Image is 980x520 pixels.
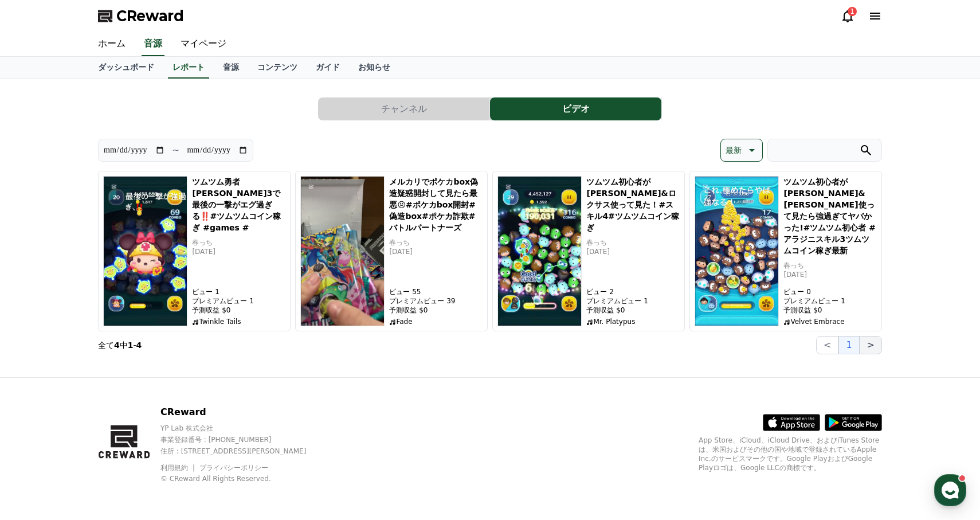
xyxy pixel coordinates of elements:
[841,9,854,23] a: 1
[128,341,134,350] strong: 1
[689,171,882,331] button: ツムツム初心者がアラジン&ジニー使って見たら強過ぎてヤバかった!#ツムツム初心者 #アラジニスキル3ツムツムコイン稼ぎ最新 ツムツム初心者が[PERSON_NAME]&[PERSON_NAME]...
[300,176,385,326] img: メルカリでポケカbox偽造疑惑開封して見たら最悪😣#ポケカbox開封#偽造box#ポケカ詐欺#バトルパートナーズ
[490,97,661,120] button: ビデオ
[214,57,248,79] a: 音源
[89,32,135,56] a: ホーム
[586,247,680,256] p: [DATE]
[98,339,142,351] p: 全て 中 -
[389,306,483,315] p: 予測収益 $0
[136,341,142,350] strong: 4
[160,435,326,444] p: 事業登録番号 : [PHONE_NUMBER]
[586,306,680,315] p: 予測収益 $0
[295,171,488,331] button: メルカリでポケカbox偽造疑惑開封して見たら最悪😣#ポケカbox開封#偽造box#ポケカ詐欺#バトルパートナーズ メルカリでポケカbox偽造疑惑開封して見たら最悪😣#ポケカbox開封#偽造box...
[318,97,490,120] a: チャンネル
[389,317,483,326] p: Fade
[586,176,680,233] h5: ツムツム初心者が[PERSON_NAME]&ロクサス使って見た！#スキル4#ツムツムコイン稼ぎ
[98,171,291,331] button: ツムツム勇者ミニースキル3で最後の一撃がエグ過ぎる‼️#ツムツムコイン稼ぎ #games # ツムツム勇者[PERSON_NAME]3で最後の一撃がエグ過ぎる‼️#ツムツムコイン稼ぎ #game...
[389,247,483,256] p: [DATE]
[160,405,326,419] p: CReward
[192,176,285,233] h5: ツムツム勇者[PERSON_NAME]3で最後の一撃がエグ過ぎる‼️#ツムツムコイン稼ぎ #games #
[160,424,326,433] p: YP Lab 株式会社
[838,336,859,354] button: 1
[783,296,877,306] p: プレミアムビュー 1
[148,363,220,392] a: 設定
[389,296,483,306] p: プレミアムビュー 39
[586,238,680,247] p: 春っち
[349,57,399,79] a: お知らせ
[89,57,163,79] a: ダッシュボード
[3,363,76,392] a: ホーム
[307,57,349,79] a: ガイド
[98,381,126,390] span: チャット
[586,296,680,306] p: プレミアムビュー 1
[192,296,285,306] p: プレミアムビュー 1
[860,336,882,354] button: >
[695,176,779,326] img: ツムツム初心者がアラジン&ジニー使って見たら強過ぎてヤバかった!#ツムツム初心者 #アラジニスキル3ツムツムコイン稼ぎ最新
[389,176,483,233] h5: メルカリでポケカbox偽造疑惑開封して見たら最悪😣#ポケカbox開封#偽造box#ポケカ詐欺#バトルパートナーズ
[783,306,877,315] p: 予測収益 $0
[848,7,857,16] div: 1
[318,97,489,120] button: チャンネル
[699,436,882,472] p: App Store、iCloud、iCloud Drive、およびiTunes Storeは、米国およびその他の国や地域で登録されているApple Inc.のサービスマークです。Google P...
[142,32,164,56] a: 音源
[783,270,877,279] p: [DATE]
[168,57,209,79] a: レポート
[171,32,236,56] a: マイページ
[103,176,187,326] img: ツムツム勇者ミニースキル3で最後の一撃がエグ過ぎる‼️#ツムツムコイン稼ぎ #games #
[98,7,184,25] a: CReward
[192,238,285,247] p: 春っち
[160,464,197,472] a: 利用規約
[199,464,268,472] a: プライバシーポリシー
[497,176,582,326] img: ツムツム初心者がソラ&ロクサス使って見た！#スキル4#ツムツムコイン稼ぎ
[492,171,685,331] button: ツムツム初心者がソラ&ロクサス使って見た！#スキル4#ツムツムコイン稼ぎ ツムツム初心者が[PERSON_NAME]&ロクサス使って見た！#スキル4#ツムツムコイン稼ぎ 春っち [DATE] ビ...
[76,363,148,392] a: チャット
[389,287,483,296] p: ビュー 55
[816,336,838,354] button: <
[389,238,483,247] p: 春っち
[177,381,191,390] span: 設定
[783,176,877,256] h5: ツムツム初心者が[PERSON_NAME]&[PERSON_NAME]使って見たら強過ぎてヤバかった!#ツムツム初心者 #アラジニスキル3ツムツムコイン稼ぎ最新
[192,247,285,256] p: [DATE]
[114,341,120,350] strong: 4
[116,7,184,25] span: CReward
[783,261,877,270] p: 春っち
[720,139,763,162] button: 最新
[192,287,285,296] p: ビュー 1
[29,381,50,390] span: ホーム
[586,317,680,326] p: Mr. Platypus
[172,143,179,157] p: ~
[783,317,877,326] p: Velvet Embrace
[192,306,285,315] p: 予測収益 $0
[192,317,285,326] p: Twinkle Tails
[490,97,662,120] a: ビデオ
[160,474,326,483] p: © CReward All Rights Reserved.
[248,57,307,79] a: コンテンツ
[726,142,742,158] p: 最新
[783,287,877,296] p: ビュー 0
[160,447,326,456] p: 住所 : [STREET_ADDRESS][PERSON_NAME]
[586,287,680,296] p: ビュー 2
